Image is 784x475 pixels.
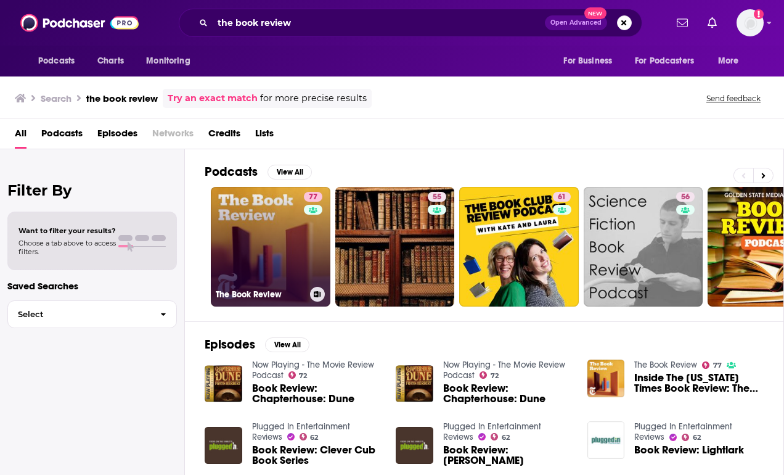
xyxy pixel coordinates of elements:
a: Try an exact match [168,91,258,105]
h2: Podcasts [205,164,258,180]
a: The Book Review [634,360,697,370]
a: Show notifications dropdown [703,12,722,33]
h3: The Book Review [216,289,305,300]
span: Want to filter your results? [18,226,116,235]
p: Saved Searches [7,280,177,292]
a: Inside The New York Times Book Review: The 10 Best Books of 2015 [587,360,625,397]
div: Search podcasts, credits, & more... [179,9,642,37]
a: 72 [480,371,499,379]
a: Book Review: Gallant [443,445,573,466]
a: Book Review: Chapterhouse: Dune [252,383,382,404]
span: 77 [713,363,722,368]
span: 55 [433,191,441,204]
a: 77 [304,192,322,202]
button: open menu [30,49,91,73]
a: 56 [584,187,703,307]
span: Book Review: [PERSON_NAME] [443,445,573,466]
a: Book Review: Chapterhouse: Dune [396,365,433,403]
a: All [15,123,27,149]
a: Plugged In Entertainment Reviews [634,421,732,442]
span: Monitoring [146,52,190,70]
a: Book Review: Chapterhouse: Dune [443,383,573,404]
span: Inside The [US_STATE] Times Book Review: The 10 Best Books of 2015 [634,373,764,394]
a: Now Playing - The Movie Review Podcast [443,360,565,381]
span: 61 [558,191,566,204]
button: View All [265,337,309,352]
a: Book Review: Lightlark [634,445,744,455]
a: Now Playing - The Movie Review Podcast [252,360,374,381]
a: Credits [208,123,240,149]
button: open menu [627,49,712,73]
span: More [718,52,739,70]
span: Select [8,310,150,318]
a: Podcasts [41,123,83,149]
img: Book Review: Lightlark [587,421,625,459]
button: Send feedback [703,93,764,104]
a: 77The Book Review [211,187,330,307]
img: Book Review: Clever Cub Book Series [205,427,242,465]
span: Charts [97,52,124,70]
span: 62 [502,435,510,440]
input: Search podcasts, credits, & more... [213,13,545,33]
a: Plugged In Entertainment Reviews [252,421,350,442]
a: PodcastsView All [205,164,312,180]
button: Select [7,300,177,328]
a: 62 [682,434,701,441]
img: User Profile [737,9,764,36]
span: for more precise results [260,91,367,105]
h3: Search [41,93,71,104]
span: 72 [299,373,307,379]
button: View All [267,165,312,180]
a: 61 [459,187,579,307]
span: New [584,7,606,19]
button: open menu [137,49,206,73]
span: 62 [693,435,701,440]
a: Inside The New York Times Book Review: The 10 Best Books of 2015 [634,373,764,394]
span: 56 [681,191,690,204]
a: Charts [89,49,131,73]
a: Lists [255,123,274,149]
span: 77 [309,191,317,204]
a: Book Review: Clever Cub Book Series [252,445,382,466]
span: Podcasts [38,52,75,70]
span: Choose a tab above to access filters. [18,239,116,256]
img: Podchaser - Follow, Share and Rate Podcasts [20,11,139,35]
a: 55 [428,192,446,202]
a: EpisodesView All [205,337,309,352]
h2: Episodes [205,337,255,352]
span: Logged in as RiverheadPublicity [737,9,764,36]
span: For Podcasters [635,52,694,70]
h2: Filter By [7,181,177,199]
a: 77 [702,361,722,369]
a: 62 [491,433,510,440]
a: Plugged In Entertainment Reviews [443,421,541,442]
a: 55 [335,187,455,307]
button: open menu [555,49,627,73]
span: For Business [563,52,612,70]
a: 61 [553,192,571,202]
button: Open AdvancedNew [545,15,607,30]
a: Episodes [97,123,137,149]
a: 72 [288,371,308,379]
a: Show notifications dropdown [672,12,693,33]
img: Book Review: Chapterhouse: Dune [205,365,242,403]
span: 72 [491,373,499,379]
button: open menu [709,49,754,73]
button: Show profile menu [737,9,764,36]
img: Book Review: Gallant [396,427,433,465]
span: 62 [310,435,318,440]
h3: the book review [86,93,158,104]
